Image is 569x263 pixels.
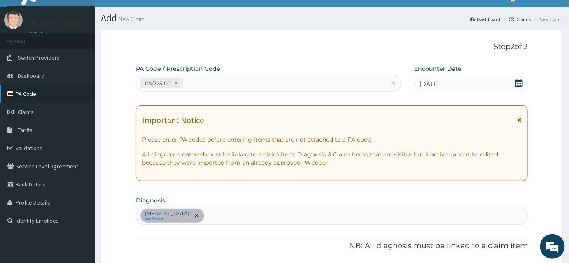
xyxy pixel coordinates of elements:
small: confirmed [145,217,189,221]
span: [DATE] [420,80,439,88]
p: Please enter PA codes before entering items that are not attached to a PA code [142,135,522,144]
img: d_794563401_company_1708531726252_794563401 [15,41,33,62]
div: Minimize live chat window [135,4,155,24]
label: Diagnosis [136,196,165,205]
span: Switch Providers [18,54,60,61]
a: Online [29,31,49,37]
span: Claims [18,108,34,116]
div: Chat with us now [43,46,138,57]
p: [MEDICAL_DATA] [145,210,189,217]
span: remove selection option [193,212,201,219]
p: [PERSON_NAME] [29,19,83,27]
a: Dashboard [470,16,500,23]
h1: Important Notice [142,116,204,125]
span: Tariffs [18,126,33,134]
span: Dashboard [18,72,44,79]
li: New Claim [532,16,563,23]
div: PA/7251CC [142,79,172,88]
h1: Add [101,13,563,23]
img: User Image [4,11,23,29]
p: NB: All diagnosis must be linked to a claim item [136,241,528,251]
a: Claims [509,16,531,23]
label: Encounter Date [414,65,462,73]
span: We're online! [48,79,114,162]
label: PA Code / Prescription Code [136,65,220,73]
p: Step 2 of 2 [136,42,528,51]
p: All diagnoses entered must be linked to a claim item. Diagnosis & Claim Items that are visible bu... [142,150,522,167]
small: New Claim [117,16,145,22]
textarea: Type your message and hit 'Enter' [4,175,157,204]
